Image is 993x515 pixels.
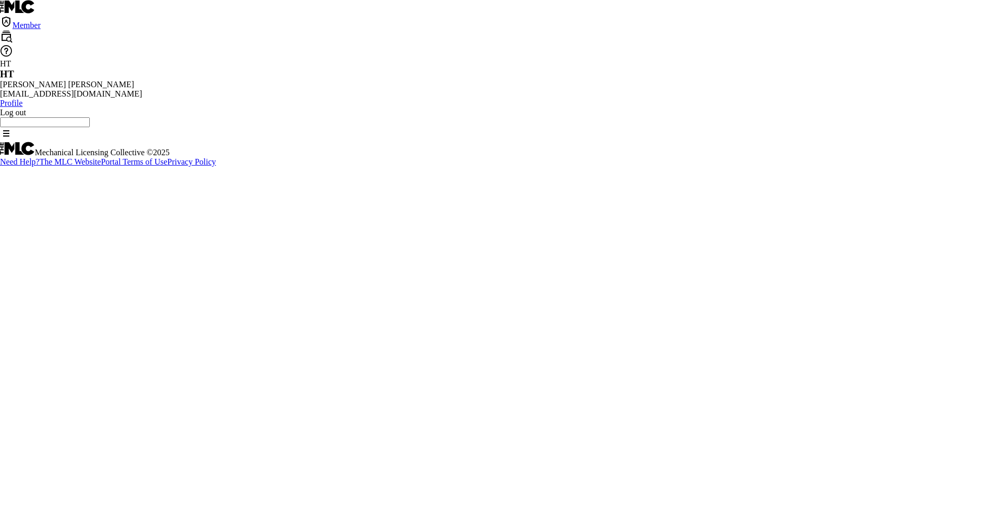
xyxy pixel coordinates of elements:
[35,148,170,157] span: Mechanical Licensing Collective © 2025
[12,21,40,30] span: Member
[39,157,101,166] a: The MLC Website
[101,157,167,166] a: Portal Terms of Use
[941,465,993,515] iframe: Chat Widget
[167,157,216,166] a: Privacy Policy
